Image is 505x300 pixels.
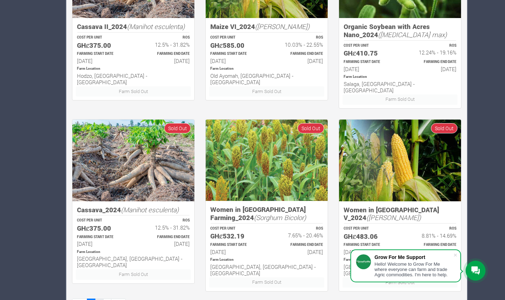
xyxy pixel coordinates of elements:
h6: [DATE] [344,66,394,72]
p: Estimated Farming End Date [273,51,323,57]
p: Estimated Farming End Date [406,242,456,248]
i: ([MEDICAL_DATA] max) [378,30,447,39]
h5: GHȼ375.00 [77,41,127,50]
span: Sold Out [431,123,457,133]
h5: GHȼ410.75 [344,49,394,57]
h6: [GEOGRAPHIC_DATA], [GEOGRAPHIC_DATA] - [GEOGRAPHIC_DATA] [210,264,323,276]
i: (Manihot esculenta) [121,205,179,214]
h6: [DATE] [140,241,190,247]
h6: [DATE] [406,249,456,255]
h6: [DATE] [140,58,190,64]
p: Estimated Farming End Date [140,235,190,240]
h5: GHȼ532.19 [210,232,260,240]
h5: Cassava II_2024 [77,23,190,31]
h5: GHȼ483.06 [344,232,394,241]
p: ROS [140,218,190,223]
h6: [GEOGRAPHIC_DATA], [GEOGRAPHIC_DATA] - [GEOGRAPHIC_DATA] [344,264,456,276]
h6: 12.5% - 31.82% [140,41,190,48]
h6: [DATE] [77,241,127,247]
p: ROS [406,43,456,48]
h5: Maize VI_2024 [210,23,323,31]
p: Estimated Farming Start Date [210,242,260,248]
h6: [DATE] [210,58,260,64]
h6: 12.5% - 31.82% [140,224,190,231]
h6: [DATE] [210,249,260,255]
p: COST PER UNIT [77,218,127,223]
h5: Women in [GEOGRAPHIC_DATA] Farming_2024 [210,206,323,221]
h6: 8.81% - 14.69% [406,232,456,239]
p: ROS [140,35,190,40]
div: Hello! Welcome to Grow For Me where everyone can farm and trade Agric commodities. I'm here to help. [374,261,453,277]
p: COST PER UNIT [344,43,394,48]
img: growforme image [206,120,328,201]
p: Location of Farm [77,249,190,255]
p: Estimated Farming Start Date [77,235,127,240]
h6: [DATE] [344,249,394,255]
i: ([PERSON_NAME]) [255,22,310,31]
h6: [DATE] [273,58,323,64]
p: Location of Farm [344,257,456,262]
p: Estimated Farming Start Date [344,59,394,65]
h5: Cassava_2024 [77,206,190,214]
p: Location of Farm [77,66,190,71]
span: Sold Out [298,123,324,133]
p: COST PER UNIT [77,35,127,40]
div: Grow For Me Support [374,254,453,260]
p: Location of Farm [344,74,456,80]
h6: Hodzo, [GEOGRAPHIC_DATA] - [GEOGRAPHIC_DATA] [77,73,190,85]
img: growforme image [72,120,194,201]
p: Estimated Farming End Date [406,59,456,65]
p: Location of Farm [210,66,323,71]
p: Location of Farm [210,257,323,262]
h6: Salaga, [GEOGRAPHIC_DATA] - [GEOGRAPHIC_DATA] [344,81,456,93]
p: COST PER UNIT [210,226,260,231]
p: Estimated Farming Start Date [77,51,127,57]
p: Estimated Farming End Date [273,242,323,248]
p: Estimated Farming Start Date [210,51,260,57]
p: COST PER UNIT [210,35,260,40]
h6: Old Ayomah, [GEOGRAPHIC_DATA] - [GEOGRAPHIC_DATA] [210,73,323,85]
p: ROS [273,35,323,40]
p: Estimated Farming Start Date [344,242,394,248]
p: COST PER UNIT [344,226,394,231]
h6: 10.03% - 22.55% [273,41,323,48]
h6: [DATE] [273,249,323,255]
h6: [DATE] [77,58,127,64]
h6: [GEOGRAPHIC_DATA], [GEOGRAPHIC_DATA] - [GEOGRAPHIC_DATA] [77,255,190,268]
i: ([PERSON_NAME]) [366,213,421,222]
h6: 12.24% - 19.16% [406,49,456,56]
h6: 7.65% - 20.46% [273,232,323,238]
h5: GHȼ375.00 [77,224,127,232]
span: Sold Out [164,123,191,133]
h6: [DATE] [406,66,456,72]
p: ROS [406,226,456,231]
h5: Women in [GEOGRAPHIC_DATA] V_2024 [344,206,456,222]
i: (Manihot esculenta) [127,22,185,31]
h5: GHȼ585.00 [210,41,260,50]
img: growforme image [339,120,461,201]
p: Estimated Farming End Date [140,51,190,57]
p: ROS [273,226,323,231]
h5: Organic Soybean with Acres Nano_2024 [344,23,456,39]
i: (Sorghum Bicolor) [254,213,306,222]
